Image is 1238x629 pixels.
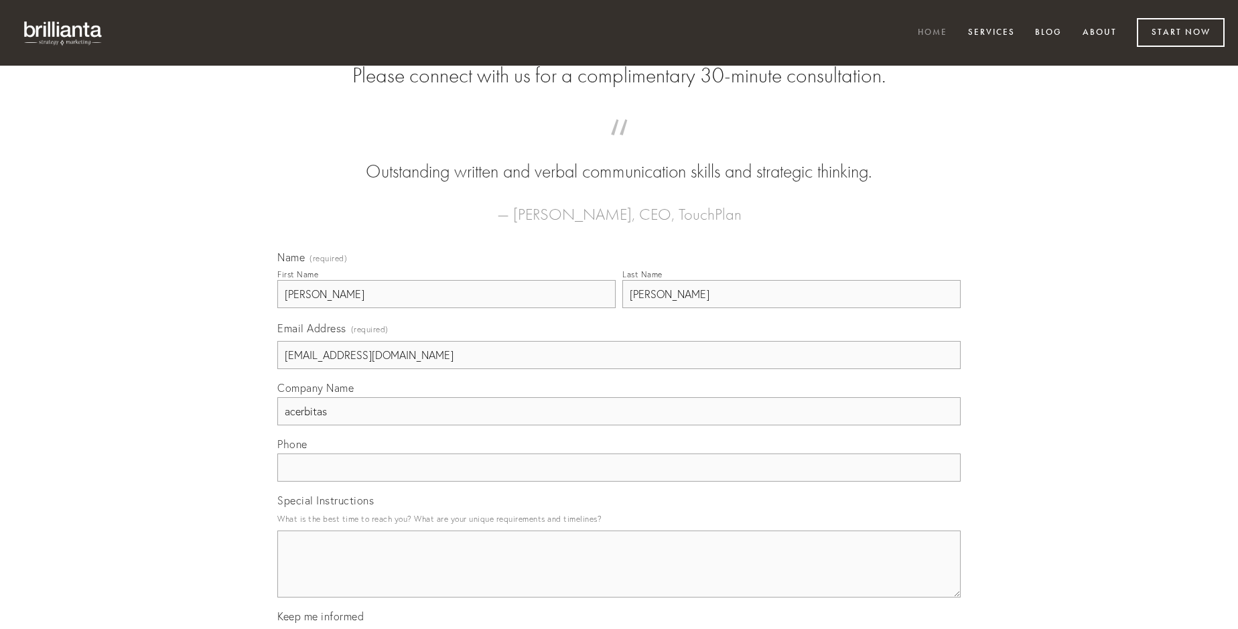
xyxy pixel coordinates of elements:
[622,269,663,279] div: Last Name
[277,269,318,279] div: First Name
[13,13,114,52] img: brillianta - research, strategy, marketing
[299,133,939,159] span: “
[1026,22,1071,44] a: Blog
[299,185,939,228] figcaption: — [PERSON_NAME], CEO, TouchPlan
[277,322,346,335] span: Email Address
[277,251,305,264] span: Name
[277,437,307,451] span: Phone
[909,22,956,44] a: Home
[959,22,1024,44] a: Services
[277,510,961,528] p: What is the best time to reach you? What are your unique requirements and timelines?
[351,320,389,338] span: (required)
[277,610,364,623] span: Keep me informed
[277,381,354,395] span: Company Name
[277,494,374,507] span: Special Instructions
[1137,18,1225,47] a: Start Now
[309,255,347,263] span: (required)
[277,63,961,88] h2: Please connect with us for a complimentary 30-minute consultation.
[299,133,939,185] blockquote: Outstanding written and verbal communication skills and strategic thinking.
[1074,22,1125,44] a: About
